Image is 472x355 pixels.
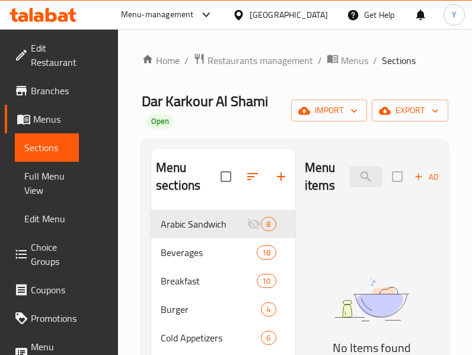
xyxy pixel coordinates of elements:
[24,140,69,155] span: Sections
[151,238,295,267] div: Beverages18
[146,114,174,129] div: Open
[261,217,276,231] div: items
[341,53,368,68] span: Menus
[372,100,448,121] button: export
[318,53,322,68] li: /
[5,276,79,304] a: Coupons
[5,34,86,76] a: Edit Restaurant
[5,304,86,332] a: Promotions
[213,164,238,189] span: Select all sections
[238,162,267,191] span: Sort sections
[121,8,194,22] div: Menu-management
[257,274,276,288] div: items
[305,264,439,335] img: dish.svg
[5,105,79,133] a: Menus
[161,274,257,288] span: Breakfast
[257,276,275,287] span: 10
[410,168,448,186] span: Add item
[193,53,313,68] a: Restaurants management
[142,53,180,68] a: Home
[15,162,79,204] a: Full Menu View
[267,162,295,191] button: Add section
[5,76,79,105] a: Branches
[15,204,79,233] a: Edit Menu
[15,133,79,162] a: Sections
[33,112,69,126] span: Menus
[142,53,448,68] nav: breadcrumb
[373,53,377,68] li: /
[261,331,276,345] div: items
[208,53,313,68] span: Restaurants management
[261,219,275,230] span: 8
[146,116,174,126] span: Open
[291,100,367,121] button: import
[410,168,448,186] button: Add
[5,233,79,276] a: Choice Groups
[327,53,368,68] a: Menus
[24,169,69,197] span: Full Menu View
[257,245,276,260] div: items
[382,53,416,68] span: Sections
[161,217,247,231] span: Arabic Sandwich
[161,331,261,345] span: Cold Appetizers
[261,332,275,344] span: 6
[184,53,189,68] li: /
[151,267,295,295] div: Breakfast10
[151,210,295,238] div: Arabic Sandwich8
[261,304,275,315] span: 4
[156,159,221,194] h2: Menu sections
[161,245,257,260] span: Beverages
[349,167,382,187] input: search
[247,217,261,231] svg: Inactive section
[257,247,275,258] span: 18
[161,302,261,316] span: Burger
[151,324,295,352] div: Cold Appetizers6
[31,311,76,325] span: Promotions
[24,212,69,226] span: Edit Menu
[31,41,76,69] span: Edit Restaurant
[151,295,295,324] div: Burger4
[142,88,268,114] span: Dar Karkour Al Shami
[381,103,439,118] span: export
[301,103,358,118] span: import
[413,170,445,184] span: Add
[452,8,457,21] span: Y
[31,84,69,98] span: Branches
[305,159,336,194] h2: Menu items
[261,302,276,316] div: items
[31,240,69,268] span: Choice Groups
[31,283,69,297] span: Coupons
[250,8,328,21] div: [GEOGRAPHIC_DATA]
